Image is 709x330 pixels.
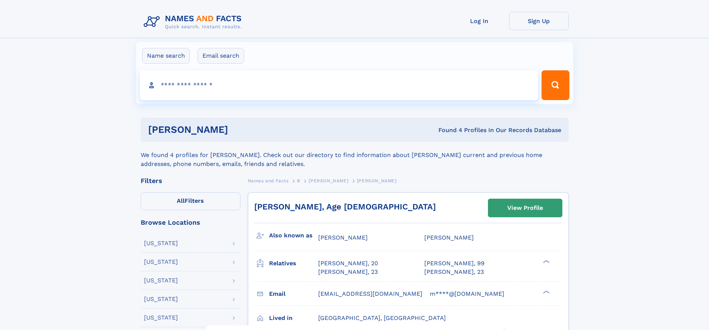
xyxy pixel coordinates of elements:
[198,48,244,64] label: Email search
[269,312,318,324] h3: Lived in
[309,178,348,183] span: [PERSON_NAME]
[507,199,543,217] div: View Profile
[318,234,368,241] span: [PERSON_NAME]
[424,259,485,267] a: [PERSON_NAME], 99
[141,219,240,226] div: Browse Locations
[177,197,185,204] span: All
[269,288,318,300] h3: Email
[318,314,446,321] span: [GEOGRAPHIC_DATA], [GEOGRAPHIC_DATA]
[424,268,484,276] a: [PERSON_NAME], 23
[141,12,248,32] img: Logo Names and Facts
[424,234,474,241] span: [PERSON_NAME]
[541,259,550,264] div: ❯
[144,296,178,302] div: [US_STATE]
[144,240,178,246] div: [US_STATE]
[541,289,550,294] div: ❯
[141,177,240,184] div: Filters
[318,268,378,276] a: [PERSON_NAME], 23
[269,229,318,242] h3: Also known as
[509,12,569,30] a: Sign Up
[450,12,509,30] a: Log In
[297,176,300,185] a: B
[269,257,318,270] h3: Relatives
[144,259,178,265] div: [US_STATE]
[144,278,178,283] div: [US_STATE]
[140,70,539,100] input: search input
[141,192,240,210] label: Filters
[333,126,561,134] div: Found 4 Profiles In Our Records Database
[297,178,300,183] span: B
[309,176,348,185] a: [PERSON_NAME]
[248,176,289,185] a: Names and Facts
[142,48,190,64] label: Name search
[357,178,397,183] span: [PERSON_NAME]
[141,142,569,169] div: We found 4 profiles for [PERSON_NAME]. Check out our directory to find information about [PERSON_...
[148,125,333,134] h1: [PERSON_NAME]
[254,202,436,211] a: [PERSON_NAME], Age [DEMOGRAPHIC_DATA]
[318,290,422,297] span: [EMAIL_ADDRESS][DOMAIN_NAME]
[488,199,562,217] a: View Profile
[542,70,569,100] button: Search Button
[144,315,178,321] div: [US_STATE]
[318,259,378,267] a: [PERSON_NAME], 20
